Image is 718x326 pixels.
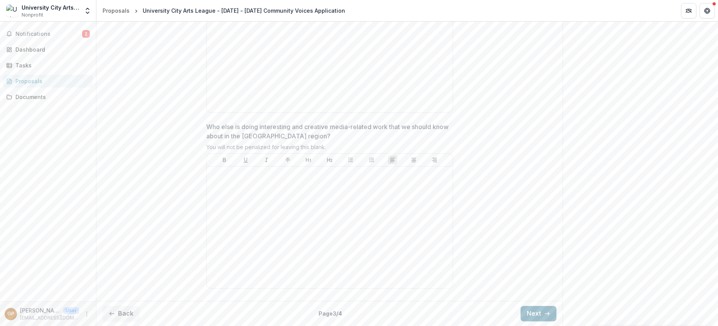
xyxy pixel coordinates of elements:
p: [EMAIL_ADDRESS][DOMAIN_NAME] [20,314,79,321]
span: Notifications [15,31,82,37]
button: Heading 1 [304,155,313,165]
button: Italicize [262,155,271,165]
a: Documents [3,91,93,103]
button: Open entity switcher [82,3,93,18]
button: Notifications2 [3,28,93,40]
button: Heading 2 [325,155,334,165]
button: Back [103,306,140,321]
button: Next [521,306,556,321]
button: Underline [241,155,250,165]
button: More [82,309,91,319]
a: Tasks [3,59,93,72]
img: University City Arts League [6,5,19,17]
div: Tasks [15,61,87,69]
button: Align Right [430,155,439,165]
div: University City Arts League [22,3,79,12]
div: Proposals [15,77,87,85]
button: Ordered List [367,155,376,165]
button: Bullet List [346,155,355,165]
a: Dashboard [3,43,93,56]
button: Align Left [388,155,397,165]
div: Dashboard [15,45,87,54]
button: Partners [681,3,696,18]
button: Get Help [699,3,715,18]
button: Strike [283,155,292,165]
p: [PERSON_NAME] [20,306,60,314]
span: Nonprofit [22,12,43,18]
div: University City Arts League - [DATE] - [DATE] Community Voices Application [143,7,345,15]
a: Proposals [99,5,133,16]
div: Proposals [103,7,130,15]
div: Grace Palladino [7,311,14,316]
button: Bold [220,155,229,165]
div: You will not be penalized for leaving this blank. [206,144,453,153]
nav: breadcrumb [99,5,348,16]
a: Proposals [3,75,93,87]
p: User [63,307,79,314]
span: 2 [82,30,90,38]
p: Page 3 / 4 [319,309,342,318]
p: Who else is doing interesting and creative media-related work that we should know about in the [G... [206,122,448,141]
button: Align Center [409,155,418,165]
div: Documents [15,93,87,101]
